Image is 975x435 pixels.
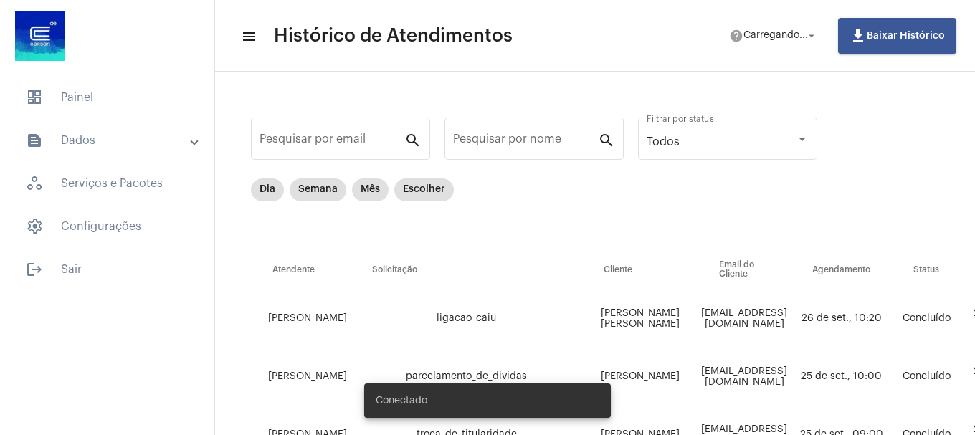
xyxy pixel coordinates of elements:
[14,80,200,115] span: Painel
[26,132,191,149] mat-panel-title: Dados
[892,290,961,348] td: Concluído
[14,209,200,244] span: Configurações
[582,290,698,348] td: [PERSON_NAME] [PERSON_NAME]
[14,252,200,287] span: Sair
[26,261,43,278] mat-icon: sidenav icon
[394,178,454,201] mat-chip: Escolher
[9,123,214,158] mat-expansion-panel-header: sidenav iconDados
[838,18,956,54] button: Baixar Histórico
[26,218,43,235] span: sidenav icon
[850,31,945,41] span: Baixar Histórico
[260,135,404,148] input: Pesquisar por email
[743,31,808,41] span: Carregando...
[26,175,43,192] span: sidenav icon
[251,348,351,406] td: [PERSON_NAME]
[791,250,892,290] th: Agendamento
[274,24,513,47] span: Histórico de Atendimentos
[290,178,346,201] mat-chip: Semana
[582,348,698,406] td: [PERSON_NAME]
[729,29,743,43] mat-icon: help
[352,178,389,201] mat-chip: Mês
[251,250,351,290] th: Atendente
[720,21,827,50] button: Carregando...
[892,348,961,406] td: Concluído
[11,7,69,64] img: d4669ae0-8c07-2337-4f67-34b0df7f5ae4.jpeg
[698,348,791,406] td: [EMAIL_ADDRESS][DOMAIN_NAME]
[241,28,255,45] mat-icon: sidenav icon
[251,178,284,201] mat-chip: Dia
[698,290,791,348] td: [EMAIL_ADDRESS][DOMAIN_NAME]
[437,313,496,323] span: ligacao_caiu
[892,250,961,290] th: Status
[251,290,351,348] td: [PERSON_NAME]
[698,250,791,290] th: Email do Cliente
[850,27,867,44] mat-icon: file_download
[376,393,427,408] span: Conectado
[453,135,598,148] input: Pesquisar por nome
[26,132,43,149] mat-icon: sidenav icon
[647,136,680,148] span: Todos
[805,29,818,42] mat-icon: arrow_drop_down
[14,166,200,201] span: Serviços e Pacotes
[791,290,892,348] td: 26 de set., 10:20
[26,89,43,106] span: sidenav icon
[791,348,892,406] td: 25 de set., 10:00
[582,250,698,290] th: Cliente
[404,131,422,148] mat-icon: search
[598,131,615,148] mat-icon: search
[351,250,582,290] th: Solicitação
